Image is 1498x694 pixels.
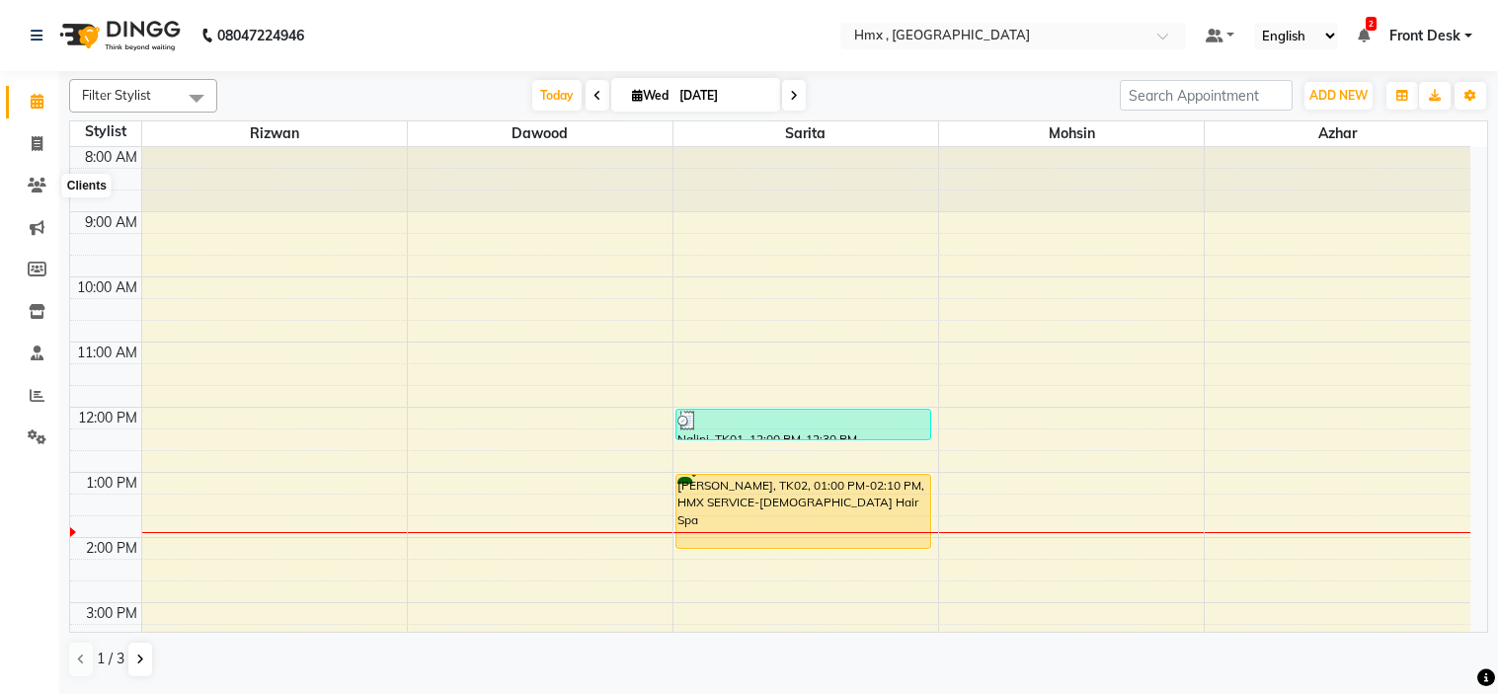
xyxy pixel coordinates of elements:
div: Clients [62,175,112,198]
span: Rizwan [142,121,407,146]
div: 8:00 AM [81,147,141,168]
div: 10:00 AM [73,277,141,298]
span: 1 / 3 [97,649,124,669]
div: [PERSON_NAME], TK02, 01:00 PM-02:10 PM, HMX SERVICE-[DEMOGRAPHIC_DATA] Hair Spa [676,475,930,548]
button: ADD NEW [1304,82,1373,110]
span: Mohsin [939,121,1204,146]
span: Filter Stylist [82,87,151,103]
div: 2:00 PM [82,538,141,559]
input: 2025-09-03 [673,81,772,111]
span: Azhar [1205,121,1470,146]
span: ADD NEW [1309,88,1368,103]
a: 2 [1358,27,1370,44]
div: 9:00 AM [81,212,141,233]
div: 12:00 PM [74,408,141,428]
span: Dawood [408,121,672,146]
div: 11:00 AM [73,343,141,363]
span: Wed [627,88,673,103]
span: 2 [1366,17,1377,31]
input: Search Appointment [1120,80,1293,111]
div: 3:00 PM [82,603,141,624]
div: 1:00 PM [82,473,141,494]
div: Stylist [70,121,141,142]
span: Today [532,80,582,111]
b: 08047224946 [217,8,304,63]
div: Nalini, TK01, 12:00 PM-12:30 PM, [DEMOGRAPHIC_DATA] Fringe Cut [676,410,930,439]
img: logo [50,8,186,63]
span: Sarita [673,121,938,146]
span: Front Desk [1389,26,1460,46]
